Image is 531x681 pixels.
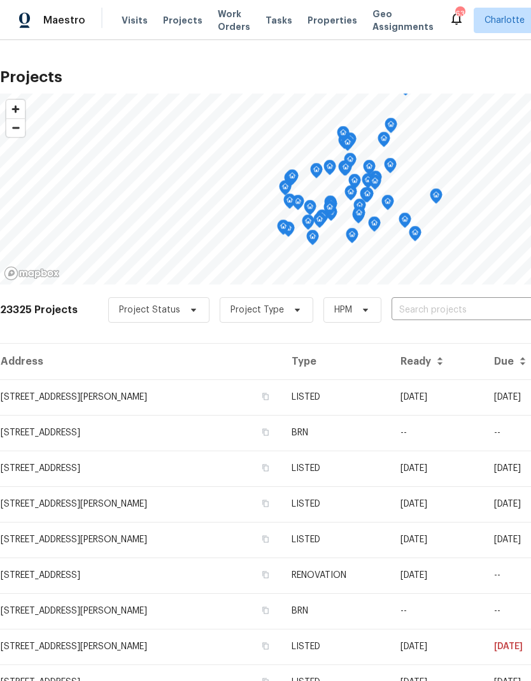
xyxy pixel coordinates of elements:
div: 63 [455,8,464,20]
span: Projects [163,14,202,27]
div: Map marker [399,213,411,232]
button: Copy Address [260,462,271,474]
div: Map marker [306,230,319,249]
span: Geo Assignments [372,8,434,33]
div: Map marker [324,195,337,215]
button: Copy Address [260,533,271,545]
div: Map marker [304,200,316,220]
div: Map marker [323,200,336,220]
td: LISTED [281,486,390,522]
div: Map marker [302,214,315,234]
div: Map marker [362,173,374,193]
div: Map marker [344,132,357,152]
div: Map marker [346,228,358,248]
div: Map marker [360,187,372,207]
div: Map marker [368,216,381,236]
span: Properties [308,14,357,27]
span: Project Status [119,304,180,316]
td: LISTED [281,522,390,558]
td: LISTED [281,629,390,664]
button: Copy Address [260,569,271,580]
a: Mapbox homepage [4,266,60,281]
td: RENOVATION [281,558,390,593]
td: [DATE] [390,558,484,593]
th: Type [281,344,390,379]
span: HPM [334,304,352,316]
div: Map marker [310,163,323,183]
button: Zoom in [6,100,25,118]
div: Map marker [353,206,365,226]
div: Map marker [352,208,365,228]
div: Map marker [339,160,352,180]
button: Zoom out [6,118,25,137]
td: LISTED [281,379,390,415]
div: Map marker [369,171,382,190]
td: BRN [281,415,390,451]
td: LISTED [281,451,390,486]
div: Map marker [316,209,329,229]
div: Map marker [337,126,350,146]
div: Map marker [292,195,304,214]
div: Map marker [381,195,394,214]
td: BRN [281,593,390,629]
div: Map marker [338,160,351,180]
span: Work Orders [218,8,250,33]
div: Map marker [348,174,361,193]
div: Map marker [430,188,442,208]
div: Map marker [363,160,376,179]
div: Map marker [325,197,337,217]
div: Map marker [277,220,290,239]
button: Copy Address [260,640,271,652]
td: [DATE] [390,379,484,415]
span: Visits [122,14,148,27]
span: Maestro [43,14,85,27]
span: Charlotte [485,14,525,27]
div: Map marker [344,185,357,205]
span: Zoom out [6,119,25,137]
button: Copy Address [260,498,271,509]
div: Map marker [283,193,296,213]
td: [DATE] [390,522,484,558]
div: Map marker [369,174,381,194]
td: -- [390,415,484,451]
div: Map marker [361,187,374,207]
div: Map marker [385,118,397,137]
td: [DATE] [390,629,484,664]
div: Map marker [353,199,366,218]
span: Tasks [265,16,292,25]
div: Map marker [323,160,336,179]
button: Copy Address [260,605,271,616]
th: Ready [390,344,484,379]
span: Project Type [230,304,284,316]
div: Map marker [378,132,390,151]
div: Map marker [313,213,326,232]
div: Map marker [409,226,421,246]
button: Copy Address [260,391,271,402]
td: -- [390,593,484,629]
button: Copy Address [260,426,271,438]
div: Map marker [279,180,292,200]
div: Map marker [384,158,397,178]
div: Map marker [284,171,297,191]
td: [DATE] [390,486,484,522]
td: [DATE] [390,451,484,486]
div: Map marker [286,169,299,189]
